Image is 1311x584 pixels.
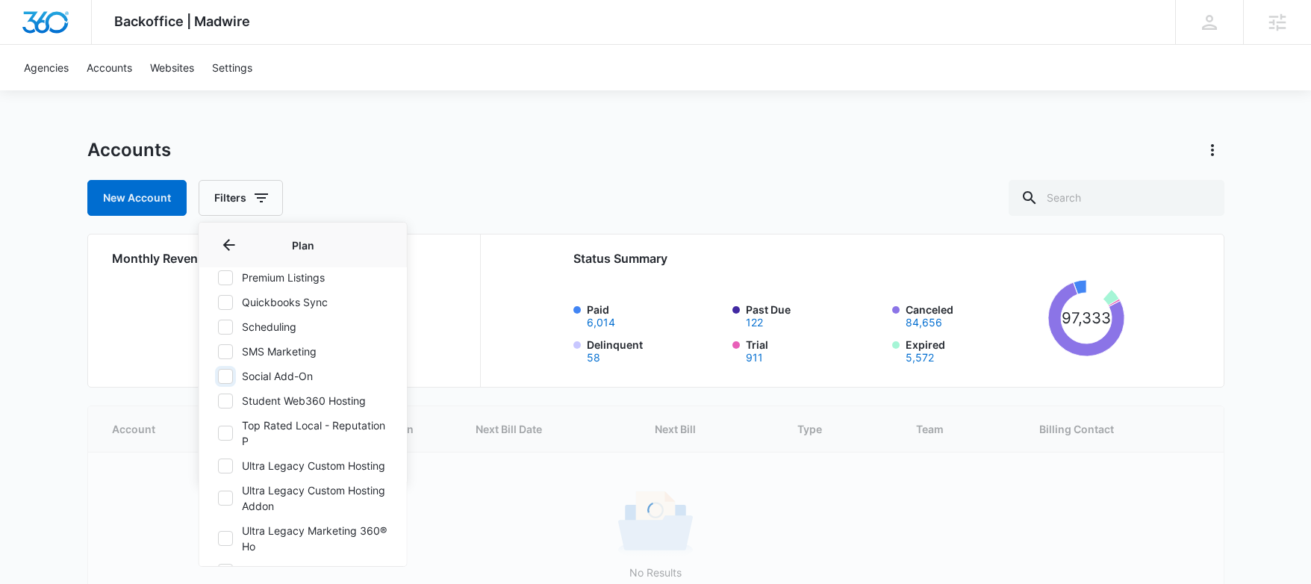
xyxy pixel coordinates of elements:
label: SMS Marketing [217,344,389,359]
button: Delinquent [587,352,600,363]
label: Ultra Legacy UXi Hosting [217,563,389,579]
button: Canceled [906,317,942,328]
label: Social Add-On [217,368,389,384]
label: Expired [906,337,1043,363]
label: Premium Listings [217,270,389,285]
label: Ultra Legacy Custom Hosting Addon [217,482,389,514]
span: Backoffice | Madwire [114,13,250,29]
label: Quickbooks Sync [217,294,389,310]
a: Agencies [15,45,78,90]
button: Paid [587,317,615,328]
a: Websites [141,45,203,90]
h1: Accounts [87,139,171,161]
tspan: 97,333 [1062,308,1111,327]
button: Expired [906,352,934,363]
input: Search [1009,180,1224,216]
a: Accounts [78,45,141,90]
h2: Monthly Revenue [112,249,462,267]
h2: Status Summary [573,249,1125,267]
label: Paid [587,302,724,328]
label: Top Rated Local - Reputation P [217,417,389,449]
a: New Account [87,180,187,216]
label: Delinquent [587,337,724,363]
label: Past Due [746,302,883,328]
p: Plan [217,237,389,253]
label: Scheduling [217,319,389,335]
button: Filters [199,180,283,216]
button: Past Due [746,317,763,328]
button: Actions [1201,138,1224,162]
a: Settings [203,45,261,90]
label: Trial [746,337,883,363]
label: Ultra Legacy Marketing 360® Ho [217,523,389,554]
label: Student Web360 Hosting [217,393,389,409]
label: Canceled [906,302,1043,328]
button: Back [217,233,241,257]
label: Ultra Legacy Custom Hosting [217,458,389,473]
button: Trial [746,352,763,363]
